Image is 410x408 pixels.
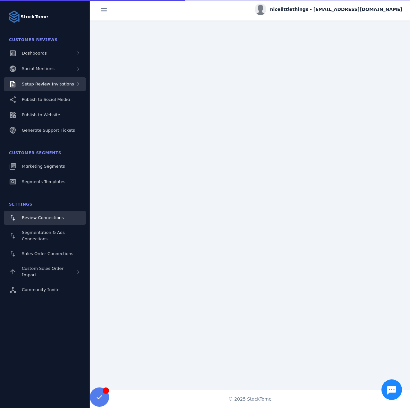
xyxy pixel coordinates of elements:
a: Segmentation & Ads Connections [4,226,86,245]
span: Customer Reviews [9,38,58,42]
span: Marketing Segments [22,164,65,169]
span: Settings [9,202,32,207]
span: Setup Review Invitations [22,82,74,86]
span: Generate Support Tickets [22,128,75,133]
span: Sales Order Connections [22,251,73,256]
a: Community Invite [4,283,86,297]
span: © 2025 StackTome [228,396,272,403]
span: Social Mentions [22,66,55,71]
a: Generate Support Tickets [4,123,86,137]
span: Segments Templates [22,179,65,184]
span: nicelittlethings - [EMAIL_ADDRESS][DOMAIN_NAME] [270,6,402,13]
span: Segmentation & Ads Connections [22,230,65,241]
span: Publish to Social Media [22,97,70,102]
button: nicelittlethings - [EMAIL_ADDRESS][DOMAIN_NAME] [255,4,402,15]
a: Marketing Segments [4,159,86,173]
a: Segments Templates [4,175,86,189]
a: Publish to Website [4,108,86,122]
span: Custom Sales Order Import [22,266,64,277]
span: Publish to Website [22,112,60,117]
a: Publish to Social Media [4,93,86,107]
a: Review Connections [4,211,86,225]
strong: StackTome [21,13,48,20]
span: Customer Segments [9,151,61,155]
img: profile.jpg [255,4,266,15]
span: Review Connections [22,215,64,220]
a: Sales Order Connections [4,247,86,261]
span: Dashboards [22,51,47,56]
span: Community Invite [22,287,60,292]
img: Logo image [8,10,21,23]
